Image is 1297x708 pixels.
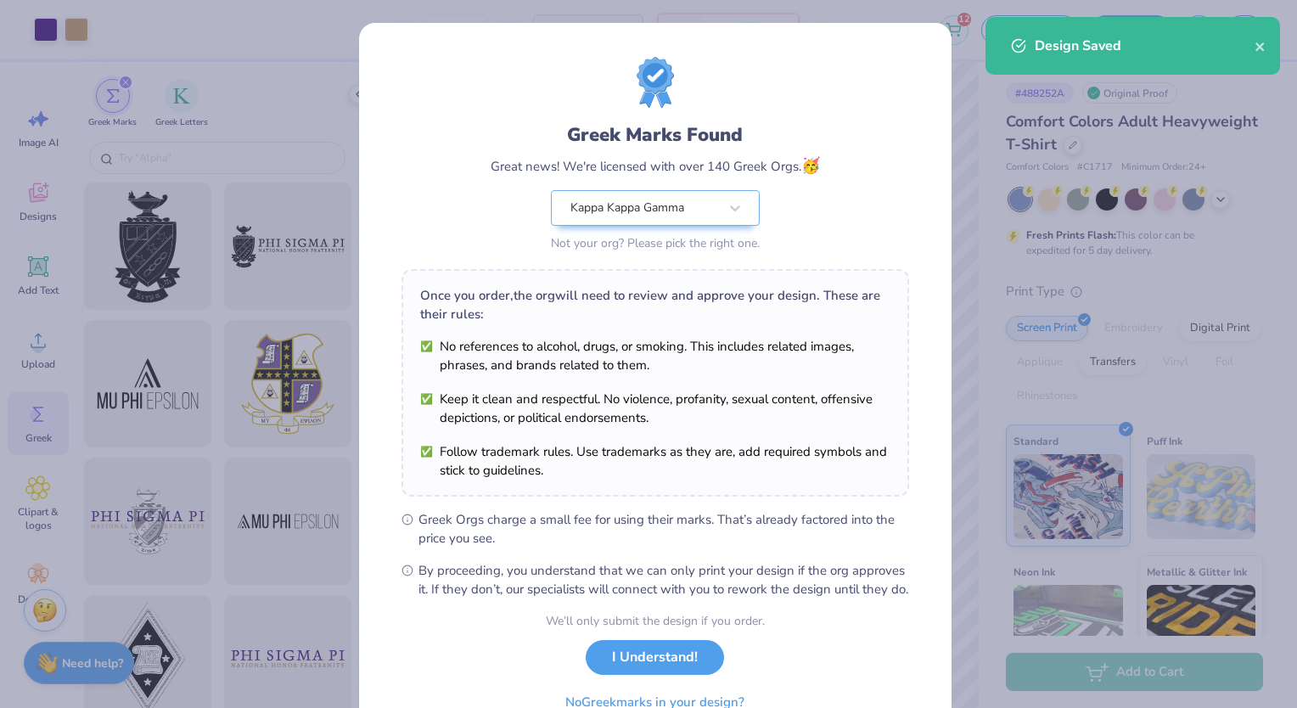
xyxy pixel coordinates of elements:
li: No references to alcohol, drugs, or smoking. This includes related images, phrases, and brands re... [420,337,890,374]
div: We’ll only submit the design if you order. [546,612,765,630]
div: Design Saved [1035,36,1255,56]
div: Great news! We're licensed with over 140 Greek Orgs. [491,155,820,177]
li: Keep it clean and respectful. No violence, profanity, sexual content, offensive depictions, or po... [420,390,890,427]
button: I Understand! [586,640,724,675]
span: 🥳 [801,155,820,176]
button: close [1255,36,1266,56]
img: License badge [637,57,674,108]
li: Follow trademark rules. Use trademarks as they are, add required symbols and stick to guidelines. [420,442,890,480]
span: Greek Orgs charge a small fee for using their marks. That’s already factored into the price you see. [418,510,909,548]
div: Once you order, the org will need to review and approve your design. These are their rules: [420,286,890,323]
div: Greek Marks Found [567,121,743,149]
div: Not your org? Please pick the right one. [551,234,760,252]
span: By proceeding, you understand that we can only print your design if the org approves it. If they ... [418,561,909,598]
